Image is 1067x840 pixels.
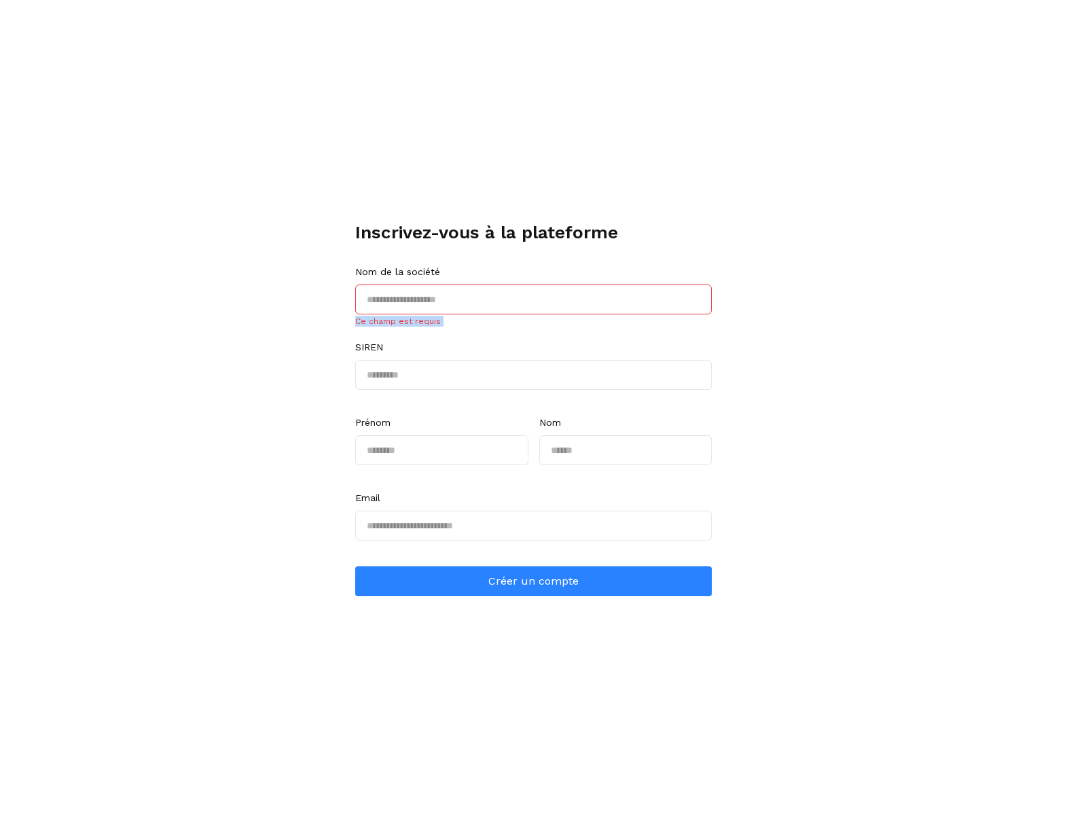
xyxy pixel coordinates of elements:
span: Prénom [355,416,391,430]
div: Ce champ est requis [355,316,712,324]
span: Nom de la société [355,265,440,279]
span: Email [355,491,380,505]
span: SIREN [355,340,383,354]
h1: Inscrivez-vous à la plateforme [355,222,712,243]
span: Nom [539,416,561,430]
button: Créer un compte [355,566,712,596]
span: Créer un compte [488,574,579,587]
